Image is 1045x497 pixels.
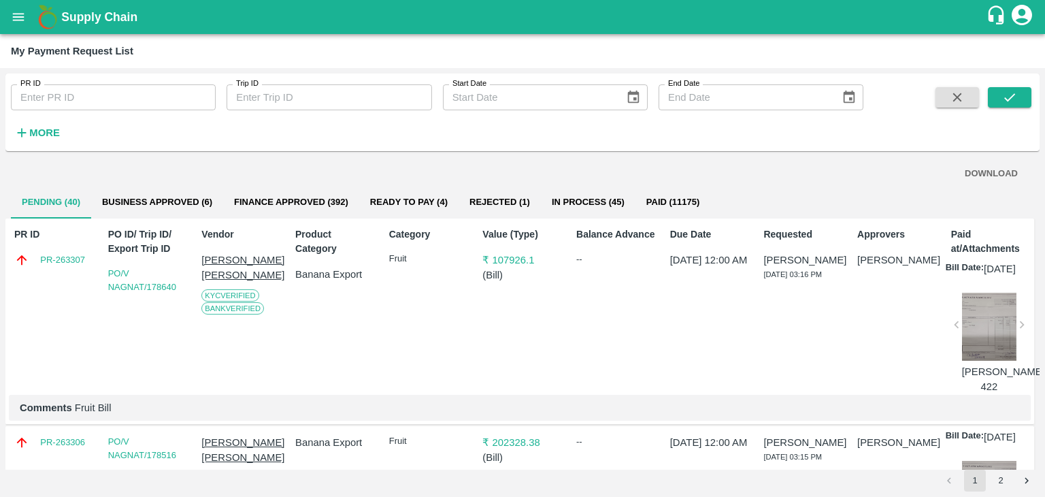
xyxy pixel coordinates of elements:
button: Finance Approved (392) [223,186,359,219]
label: Start Date [452,78,486,89]
button: More [11,121,63,144]
p: ( Bill ) [482,450,562,465]
img: logo [34,3,61,31]
p: Value (Type) [482,227,562,242]
button: page 1 [964,470,986,492]
input: Enter PR ID [11,84,216,110]
button: Paid (11175) [635,186,711,219]
button: Pending (40) [11,186,91,219]
button: Ready To Pay (4) [359,186,459,219]
p: [PERSON_NAME] [763,253,843,268]
p: [PERSON_NAME] [857,435,937,450]
p: Vendor [201,227,281,242]
p: Bill Date: [946,261,984,276]
div: account of current user [1010,3,1034,31]
p: ( Bill ) [482,268,562,283]
p: Banana Export [295,267,375,282]
p: [DATE] [984,261,1016,276]
b: Supply Chain [61,10,137,24]
p: [PERSON_NAME] [857,253,937,268]
p: PO ID/ Trip ID/ Export Trip ID [108,227,188,256]
label: End Date [668,78,699,89]
nav: pagination navigation [936,470,1040,492]
div: -- [576,253,656,266]
p: Requested [763,227,843,242]
span: KYC Verified [201,289,259,302]
p: Banana Export [295,435,375,450]
p: ₹ 107926.1 [482,253,562,268]
span: Bank Verified [201,302,264,315]
p: [PERSON_NAME] 422 [962,364,1016,395]
p: [DATE] 12:00 AM [670,253,750,268]
input: End Date [659,84,831,110]
p: Balance Advance [576,227,656,242]
button: Rejected (1) [459,186,541,219]
b: Comments [20,402,72,413]
label: PR ID [20,78,41,89]
button: Go to next page [1016,470,1038,492]
p: [PERSON_NAME] [PERSON_NAME] [201,435,281,466]
p: PR ID [14,227,94,242]
strong: More [29,127,60,138]
span: [DATE] 03:15 PM [763,453,822,461]
button: Choose date [836,84,862,110]
div: My Payment Request List [11,42,133,60]
label: Trip ID [236,78,259,89]
p: [DATE] 12:00 AM [670,435,750,450]
p: Category [389,227,469,242]
p: Approvers [857,227,937,242]
a: Supply Chain [61,7,986,27]
p: [DATE] [984,430,1016,445]
div: -- [576,435,656,449]
button: Business Approved (6) [91,186,223,219]
a: PO/V NAGNAT/178640 [108,268,176,292]
button: DOWNLOAD [959,162,1023,186]
button: Go to page 2 [990,470,1012,492]
button: open drawer [3,1,34,33]
button: In Process (45) [541,186,635,219]
p: Fruit Bill [20,400,1020,415]
p: Due Date [670,227,750,242]
input: Start Date [443,84,615,110]
p: Product Category [295,227,375,256]
p: [PERSON_NAME] [PERSON_NAME] [201,253,281,283]
p: Fruit [389,435,469,448]
div: customer-support [986,5,1010,29]
p: ₹ 202328.38 [482,435,562,450]
p: Fruit [389,253,469,266]
span: [DATE] 03:16 PM [763,270,822,278]
p: Bill Date: [946,430,984,445]
p: Paid at/Attachments [951,227,1031,256]
a: PR-263307 [40,253,85,267]
a: PO/V NAGNAT/178516 [108,436,176,460]
p: [PERSON_NAME] [763,435,843,450]
button: Choose date [620,84,646,110]
input: Enter Trip ID [227,84,431,110]
a: PR-263306 [40,436,85,449]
